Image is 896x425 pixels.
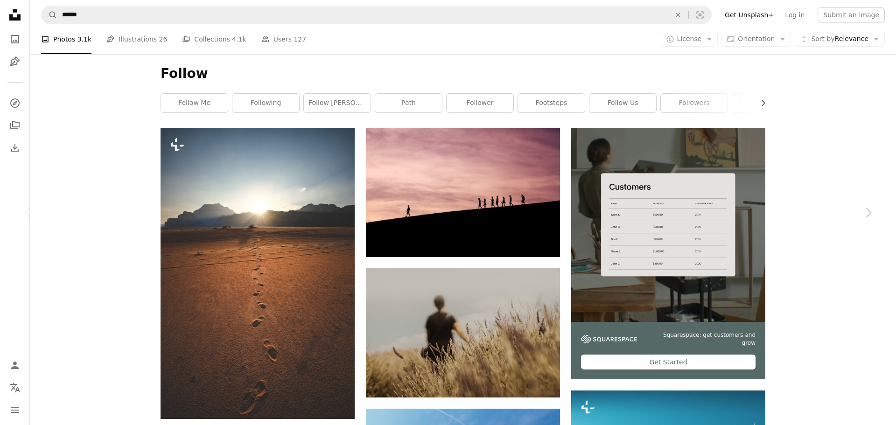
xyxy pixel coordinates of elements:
button: Language [6,378,24,397]
a: Download History [6,139,24,157]
a: man in black shirt standing on brown grass field during daytime [366,328,560,337]
a: following [232,94,299,112]
button: scroll list to the right [755,94,765,112]
h1: Follow [161,65,765,82]
a: path [375,94,442,112]
a: follow [PERSON_NAME] [304,94,371,112]
a: follower [447,94,513,112]
span: Squarespace: get customers and grow [648,331,756,347]
span: Relevance [811,35,868,44]
a: Illustrations [6,52,24,71]
form: Find visuals sitewide [41,6,712,24]
img: file-1747939376688-baf9a4a454ffimage [571,128,765,322]
a: footsteps [518,94,585,112]
img: a trail of footprints in the desert at sunset [161,128,355,419]
a: a trail of footprints in the desert at sunset [161,269,355,277]
a: follow me [161,94,228,112]
button: Visual search [689,6,711,24]
a: Photos [6,30,24,49]
a: follow us [589,94,656,112]
a: Explore [6,94,24,112]
button: License [661,32,718,47]
a: Illustrations 26 [106,24,167,54]
img: file-1747939142011-51e5cc87e3c9 [581,335,637,343]
img: silhouette of people on hill [366,128,560,257]
a: Log in / Sign up [6,356,24,375]
a: Next [840,168,896,258]
div: Get Started [581,355,756,369]
span: 4.1k [232,34,246,44]
a: flower [732,94,799,112]
button: Orientation [721,32,791,47]
a: Get Unsplash+ [719,7,779,22]
span: Orientation [738,35,775,42]
a: followers [661,94,728,112]
a: Squarespace: get customers and growGet Started [571,128,765,379]
a: silhouette of people on hill [366,188,560,196]
span: 26 [159,34,168,44]
a: Users 127 [261,24,306,54]
button: Menu [6,401,24,419]
button: Submit an image [818,7,885,22]
button: Sort byRelevance [795,32,885,47]
span: Sort by [811,35,834,42]
a: Log in [779,7,810,22]
span: License [677,35,702,42]
a: Collections 4.1k [182,24,246,54]
button: Search Unsplash [42,6,57,24]
img: man in black shirt standing on brown grass field during daytime [366,268,560,397]
button: Clear [668,6,688,24]
a: Collections [6,116,24,135]
span: 127 [294,34,306,44]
